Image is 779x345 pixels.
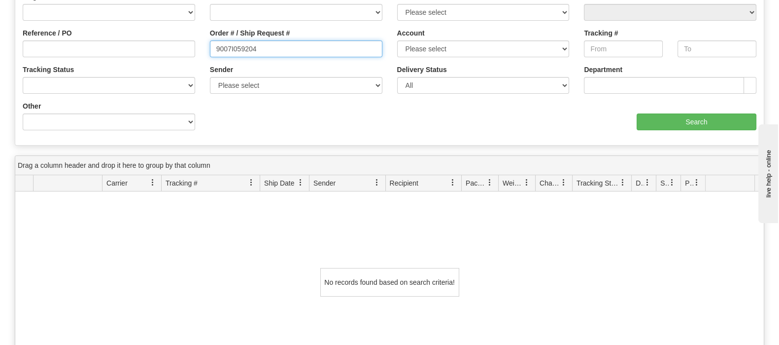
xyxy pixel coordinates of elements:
[481,174,498,191] a: Packages filter column settings
[15,156,764,175] div: grid grouping header
[688,174,705,191] a: Pickup Status filter column settings
[210,28,290,38] label: Order # / Ship Request #
[518,174,535,191] a: Weight filter column settings
[584,28,618,38] label: Tracking #
[292,174,309,191] a: Ship Date filter column settings
[584,40,663,57] input: From
[639,174,656,191] a: Delivery Status filter column settings
[677,40,756,57] input: To
[23,101,41,111] label: Other
[23,28,72,38] label: Reference / PO
[243,174,260,191] a: Tracking # filter column settings
[466,178,486,188] span: Packages
[444,174,461,191] a: Recipient filter column settings
[397,28,425,38] label: Account
[210,65,233,75] label: Sender
[614,174,631,191] a: Tracking Status filter column settings
[313,178,336,188] span: Sender
[106,178,128,188] span: Carrier
[540,178,560,188] span: Charge
[503,178,523,188] span: Weight
[264,178,294,188] span: Ship Date
[144,174,161,191] a: Carrier filter column settings
[584,65,622,75] label: Department
[685,178,693,188] span: Pickup Status
[390,178,418,188] span: Recipient
[576,178,619,188] span: Tracking Status
[637,114,756,130] input: Search
[7,8,91,16] div: live help - online
[23,65,74,75] label: Tracking Status
[397,65,447,75] label: Delivery Status
[756,122,778,223] iframe: chat widget
[369,174,385,191] a: Sender filter column settings
[636,178,644,188] span: Delivery Status
[664,174,680,191] a: Shipment Issues filter column settings
[166,178,198,188] span: Tracking #
[555,174,572,191] a: Charge filter column settings
[660,178,669,188] span: Shipment Issues
[320,268,459,297] div: No records found based on search criteria!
